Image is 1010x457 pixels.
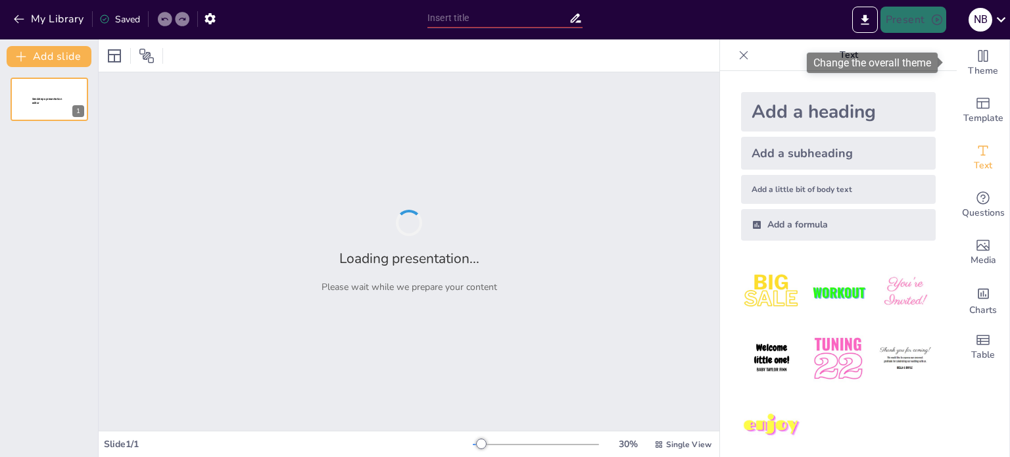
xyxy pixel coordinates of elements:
[807,262,869,323] img: 2.jpeg
[741,395,802,456] img: 7.jpeg
[971,253,996,268] span: Media
[957,134,1009,181] div: Add text boxes
[754,39,944,71] p: Text
[139,48,155,64] span: Position
[11,78,88,121] div: 1
[957,181,1009,229] div: Get real-time input from your audience
[957,39,1009,87] div: Change the overall theme
[969,8,992,32] div: N B
[666,439,711,450] span: Single View
[339,249,479,268] h2: Loading presentation...
[10,9,89,30] button: My Library
[969,7,992,33] button: N B
[875,328,936,389] img: 6.jpeg
[104,438,473,450] div: Slide 1 / 1
[741,175,936,204] div: Add a little bit of body text
[741,209,936,241] div: Add a formula
[957,324,1009,371] div: Add a table
[741,92,936,132] div: Add a heading
[322,281,497,293] p: Please wait while we prepare your content
[963,111,1003,126] span: Template
[807,53,938,73] div: Change the overall theme
[7,46,91,67] button: Add slide
[427,9,569,28] input: Insert title
[968,64,998,78] span: Theme
[957,229,1009,276] div: Add images, graphics, shapes or video
[974,158,992,173] span: Text
[807,328,869,389] img: 5.jpeg
[957,87,1009,134] div: Add ready made slides
[741,262,802,323] img: 1.jpeg
[32,97,62,105] span: Sendsteps presentation editor
[969,303,997,318] span: Charts
[72,105,84,117] div: 1
[852,7,878,33] button: Export to PowerPoint
[104,45,125,66] div: Layout
[99,13,140,26] div: Saved
[875,262,936,323] img: 3.jpeg
[612,438,644,450] div: 30 %
[741,137,936,170] div: Add a subheading
[971,348,995,362] span: Table
[962,206,1005,220] span: Questions
[957,276,1009,324] div: Add charts and graphs
[741,328,802,389] img: 4.jpeg
[880,7,946,33] button: Present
